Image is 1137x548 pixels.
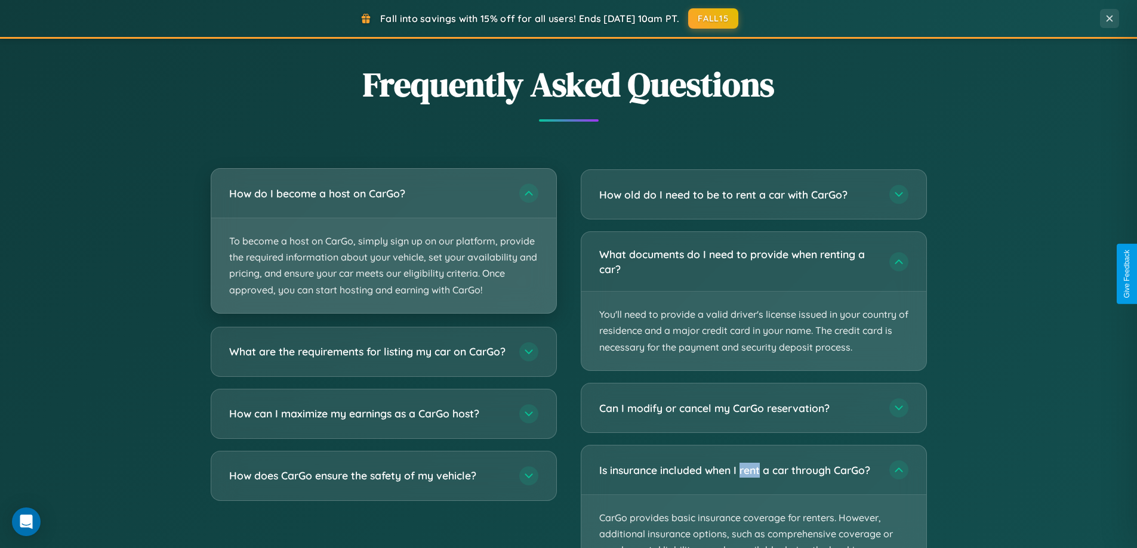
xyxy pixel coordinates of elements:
[229,468,507,483] h3: How does CarGo ensure the safety of my vehicle?
[1123,250,1131,298] div: Give Feedback
[599,247,877,276] h3: What documents do I need to provide when renting a car?
[581,292,926,370] p: You'll need to provide a valid driver's license issued in your country of residence and a major c...
[688,8,738,29] button: FALL15
[380,13,679,24] span: Fall into savings with 15% off for all users! Ends [DATE] 10am PT.
[599,401,877,416] h3: Can I modify or cancel my CarGo reservation?
[229,344,507,359] h3: What are the requirements for listing my car on CarGo?
[211,218,556,313] p: To become a host on CarGo, simply sign up on our platform, provide the required information about...
[229,186,507,201] h3: How do I become a host on CarGo?
[211,61,927,107] h2: Frequently Asked Questions
[229,406,507,421] h3: How can I maximize my earnings as a CarGo host?
[12,507,41,536] div: Open Intercom Messenger
[599,187,877,202] h3: How old do I need to be to rent a car with CarGo?
[599,463,877,478] h3: Is insurance included when I rent a car through CarGo?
